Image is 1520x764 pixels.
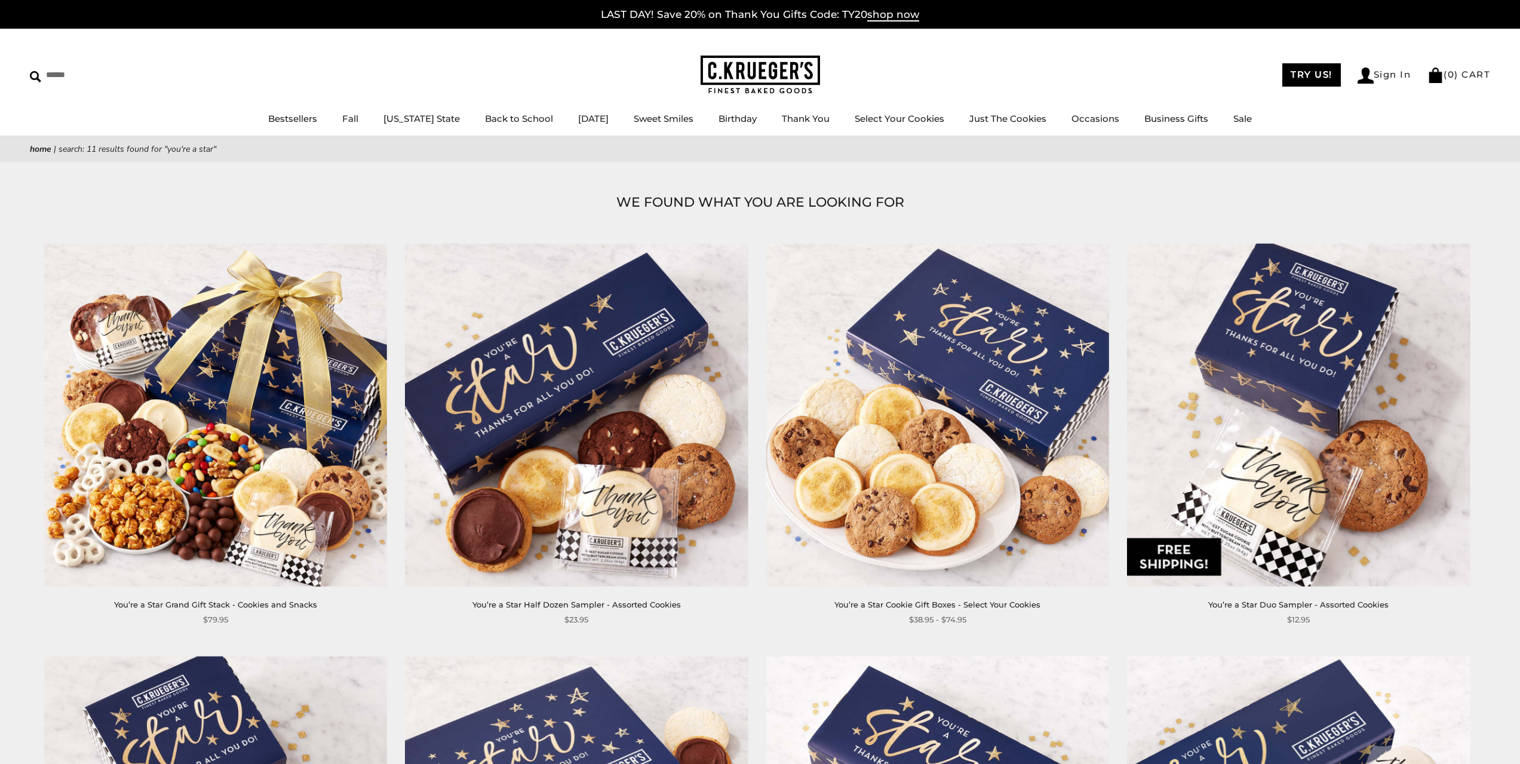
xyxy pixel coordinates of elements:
[268,113,317,124] a: Bestsellers
[701,56,820,94] img: C.KRUEGER'S
[782,113,830,124] a: Thank You
[766,243,1109,586] img: You’re a Star Cookie Gift Boxes - Select Your Cookies
[44,243,387,586] img: You’re a Star Grand Gift Stack - Cookies and Snacks
[867,8,919,22] span: shop now
[1282,63,1341,87] a: TRY US!
[383,113,460,124] a: [US_STATE] State
[1233,113,1252,124] a: Sale
[54,143,56,155] span: |
[718,113,757,124] a: Birthday
[1287,613,1310,626] span: $12.95
[1127,243,1470,586] img: You’re a Star Duo Sampler - Assorted Cookies
[1144,113,1208,124] a: Business Gifts
[30,66,172,84] input: Search
[342,113,358,124] a: Fall
[578,113,609,124] a: [DATE]
[1071,113,1119,124] a: Occasions
[472,600,681,609] a: You’re a Star Half Dozen Sampler - Assorted Cookies
[30,143,51,155] a: Home
[48,192,1472,213] h1: WE FOUND WHAT YOU ARE LOOKING FOR
[1358,67,1374,84] img: Account
[564,613,588,626] span: $23.95
[114,600,317,609] a: You’re a Star Grand Gift Stack - Cookies and Snacks
[30,142,1490,156] nav: breadcrumbs
[1427,67,1444,83] img: Bag
[30,71,41,82] img: Search
[1427,69,1490,80] a: (0) CART
[855,113,944,124] a: Select Your Cookies
[405,243,748,586] img: You’re a Star Half Dozen Sampler - Assorted Cookies
[485,113,553,124] a: Back to School
[969,113,1046,124] a: Just The Cookies
[909,613,966,626] span: $38.95 - $74.95
[634,113,693,124] a: Sweet Smiles
[1208,600,1389,609] a: You’re a Star Duo Sampler - Assorted Cookies
[834,600,1040,609] a: You’re a Star Cookie Gift Boxes - Select Your Cookies
[59,143,216,155] span: Search: 11 results found for "You're a star"
[203,613,228,626] span: $79.95
[1448,69,1455,80] span: 0
[601,8,919,22] a: LAST DAY! Save 20% on Thank You Gifts Code: TY20shop now
[1358,67,1411,84] a: Sign In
